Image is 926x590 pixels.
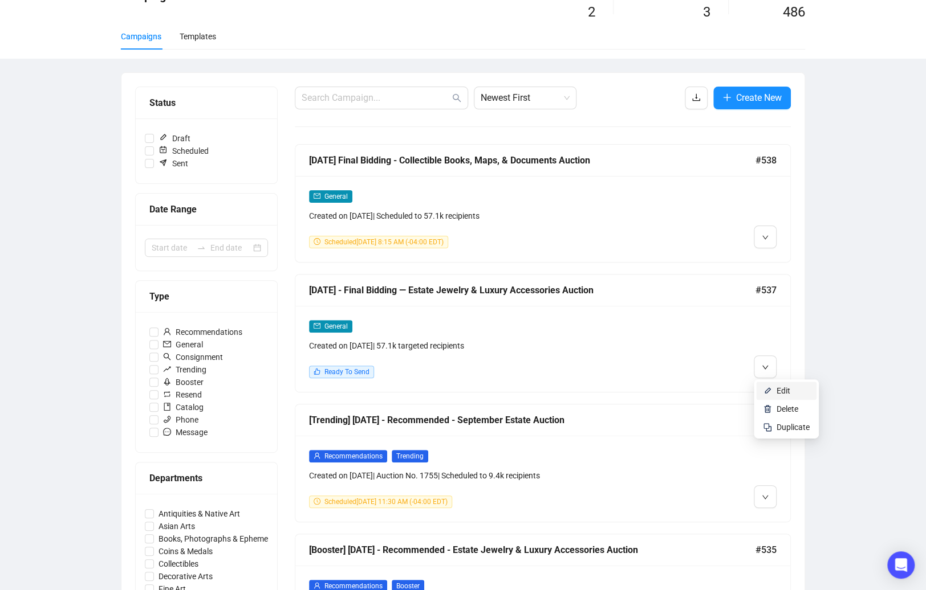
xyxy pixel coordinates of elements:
span: Decorative Arts [154,570,217,583]
span: download [692,93,701,102]
div: [Trending] [DATE] - Recommended - September Estate Auction [309,413,756,427]
span: #535 [756,543,777,557]
span: book [163,403,171,411]
span: Recommendations [324,582,383,590]
span: Phone [159,413,203,426]
span: Booster [159,376,208,388]
span: #538 [756,153,777,167]
div: Created on [DATE] | 57.1k targeted recipients [309,339,658,352]
span: Resend [159,388,206,401]
span: Message [159,426,212,439]
span: Catalog [159,401,208,413]
span: Scheduled [154,145,213,157]
span: mail [314,192,320,199]
input: Search Campaign... [302,91,450,105]
span: Antiquities & Native Art [154,507,245,520]
span: Scheduled [DATE] 8:15 AM (-04:00 EDT) [324,238,444,246]
span: General [159,338,208,351]
span: Collectibles [154,558,203,570]
div: Created on [DATE] | Scheduled to 57.1k recipients [309,210,658,222]
div: Open Intercom Messenger [887,551,915,579]
img: svg+xml;base64,PHN2ZyB4bWxucz0iaHR0cDovL3d3dy53My5vcmcvMjAwMC9zdmciIHhtbG5zOnhsaW5rPSJodHRwOi8vd3... [763,386,772,395]
span: Delete [777,404,798,413]
span: clock-circle [314,238,320,245]
span: General [324,322,348,330]
span: Asian Arts [154,520,200,532]
span: plus [722,93,732,102]
div: Campaigns [121,30,161,43]
span: Consignment [159,351,228,363]
a: [Trending] [DATE] - Recommended - September Estate Auction#536userRecommendationsTrendingCreated ... [295,404,791,522]
span: message [163,428,171,436]
span: Scheduled [DATE] 11:30 AM (-04:00 EDT) [324,498,448,506]
span: 3 [703,4,710,20]
span: Recommendations [324,452,383,460]
span: #537 [756,283,777,297]
span: Duplicate [777,423,810,432]
span: search [163,353,171,360]
span: user [314,582,320,589]
span: rocket [163,378,171,386]
span: Ready To Send [324,368,369,376]
button: Create New [713,87,791,109]
span: Edit [777,386,790,395]
span: Create New [736,91,782,105]
input: End date [210,241,251,254]
div: [DATE] - Final Bidding — Estate Jewelry & Luxury Accessories Auction [309,283,756,297]
span: retweet [163,390,171,398]
div: [DATE] Final Bidding - Collectible Books, Maps, & Documents Auction [309,153,756,167]
span: down [762,494,769,501]
div: Status [149,96,263,110]
span: Draft [154,132,195,145]
span: rise [163,365,171,373]
img: svg+xml;base64,PHN2ZyB4bWxucz0iaHR0cDovL3d3dy53My5vcmcvMjAwMC9zdmciIHhtbG5zOnhsaW5rPSJodHRwOi8vd3... [763,404,772,413]
div: Created on [DATE] | Auction No. 1755 | Scheduled to 9.4k recipients [309,469,658,482]
span: 486 [783,4,805,20]
a: [DATE] - Final Bidding — Estate Jewelry & Luxury Accessories Auction#537mailGeneralCreated on [DA... [295,274,791,392]
a: [DATE] Final Bidding - Collectible Books, Maps, & Documents Auction#538mailGeneralCreated on [DAT... [295,144,791,263]
span: phone [163,415,171,423]
div: Templates [180,30,216,43]
span: Newest First [481,87,570,109]
div: Departments [149,471,263,485]
span: user [314,452,320,459]
span: mail [314,322,320,329]
span: to [197,243,206,252]
span: swap-right [197,243,206,252]
span: Sent [154,157,193,170]
div: [Booster] [DATE] - Recommended - Estate Jewelry & Luxury Accessories Auction [309,543,756,557]
span: Books, Photographs & Ephemera [154,532,280,545]
span: Coins & Medals [154,545,217,558]
span: Trending [159,363,211,376]
div: Date Range [149,202,263,216]
span: search [452,93,461,103]
span: Recommendations [159,326,247,338]
span: Trending [392,450,428,462]
span: like [314,368,320,375]
span: down [762,234,769,241]
span: clock-circle [314,498,320,505]
input: Start date [152,241,192,254]
span: user [163,327,171,335]
img: svg+xml;base64,PHN2ZyB4bWxucz0iaHR0cDovL3d3dy53My5vcmcvMjAwMC9zdmciIHdpZHRoPSIyNCIgaGVpZ2h0PSIyNC... [763,423,772,432]
span: 2 [588,4,595,20]
div: Type [149,289,263,304]
span: down [762,364,769,371]
span: mail [163,340,171,348]
span: General [324,192,348,200]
